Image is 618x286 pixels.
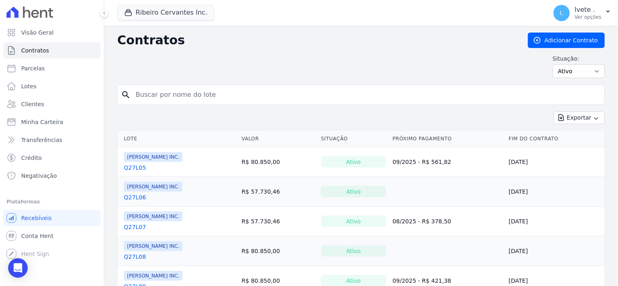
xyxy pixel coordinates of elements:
[8,258,28,278] div: Open Intercom Messenger
[238,147,318,177] td: R$ 80.850,00
[238,236,318,266] td: R$ 80.850,00
[21,64,45,72] span: Parcelas
[318,131,389,147] th: Situação
[131,87,601,103] input: Buscar por nome do lote
[3,78,101,94] a: Lotes
[393,218,451,225] a: 08/2025 - R$ 378,50
[3,168,101,184] a: Negativação
[117,33,515,48] h2: Contratos
[124,223,146,231] a: Q27L07
[389,131,506,147] th: Próximo Pagamento
[21,172,57,180] span: Negativação
[117,5,214,20] button: Ribeiro Cervantes Inc.
[21,214,52,222] span: Recebíveis
[553,55,605,63] label: Situação:
[21,154,42,162] span: Crédito
[21,136,62,144] span: Transferências
[21,46,49,55] span: Contratos
[21,118,63,126] span: Minha Carteira
[124,212,183,221] span: [PERSON_NAME] INC.
[321,216,386,227] div: Ativo
[124,193,146,201] a: Q27L06
[21,82,37,90] span: Lotes
[575,6,602,14] p: Ivete .
[321,186,386,197] div: Ativo
[238,177,318,207] td: R$ 57.730,46
[506,236,605,266] td: [DATE]
[547,2,618,24] button: I. Ivete . Ver opções
[124,152,183,162] span: [PERSON_NAME] INC.
[3,96,101,112] a: Clientes
[506,147,605,177] td: [DATE]
[21,28,54,37] span: Visão Geral
[3,24,101,41] a: Visão Geral
[506,207,605,236] td: [DATE]
[321,245,386,257] div: Ativo
[21,232,53,240] span: Conta Hent
[3,228,101,244] a: Conta Hent
[3,60,101,76] a: Parcelas
[124,182,183,192] span: [PERSON_NAME] INC.
[506,131,605,147] th: Fim do Contrato
[3,210,101,226] a: Recebíveis
[7,197,97,207] div: Plataformas
[3,132,101,148] a: Transferências
[121,90,131,100] i: search
[124,253,146,261] a: Q27L08
[124,241,183,251] span: [PERSON_NAME] INC.
[3,42,101,59] a: Contratos
[124,164,146,172] a: Q27L05
[393,159,451,165] a: 09/2025 - R$ 561,82
[124,271,183,281] span: [PERSON_NAME] INC.
[3,150,101,166] a: Crédito
[560,10,564,16] span: I.
[238,131,318,147] th: Valor
[321,156,386,168] div: Ativo
[575,14,602,20] p: Ver opções
[117,131,238,147] th: Lote
[393,277,451,284] a: 09/2025 - R$ 421,38
[528,33,605,48] a: Adicionar Contrato
[554,111,605,124] button: Exportar
[506,177,605,207] td: [DATE]
[3,114,101,130] a: Minha Carteira
[21,100,44,108] span: Clientes
[238,207,318,236] td: R$ 57.730,46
